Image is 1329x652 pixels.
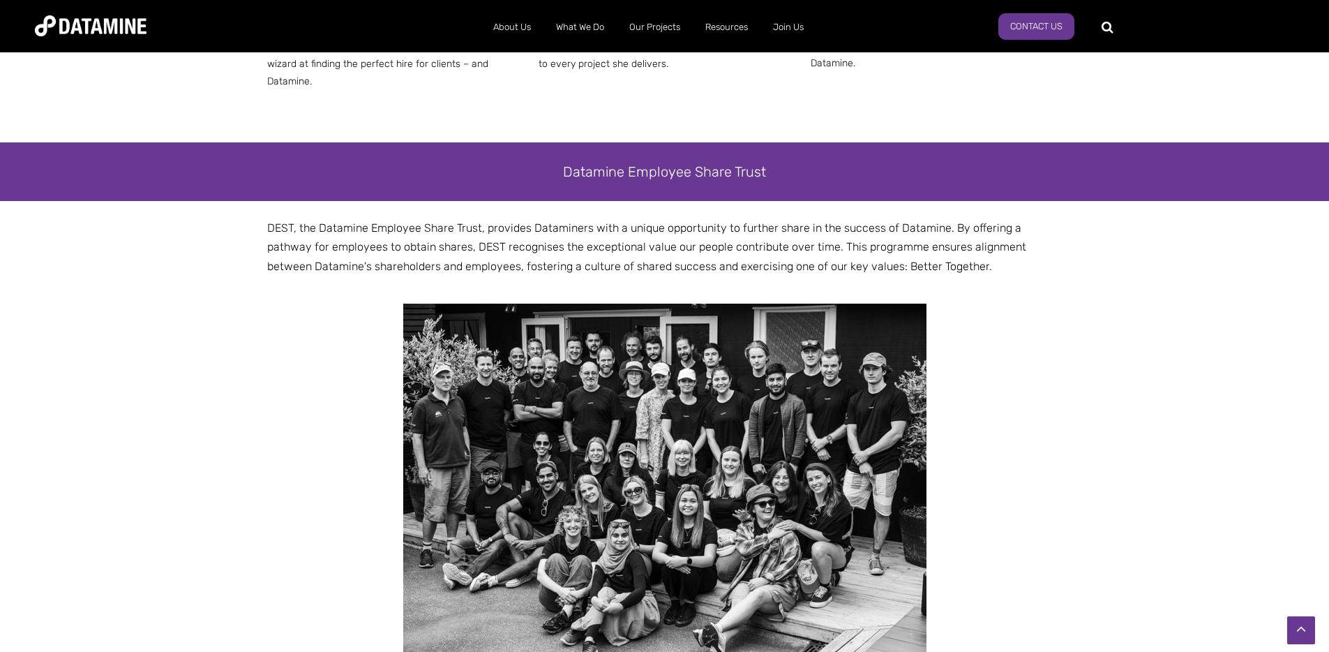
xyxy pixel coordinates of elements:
[267,221,1026,272] span: DEST, the Datamine Employee Share Trust, provides Dataminers with a unique opportunity to further...
[760,9,816,45] a: Join Us
[481,9,543,45] a: About Us
[693,9,760,45] a: Resources
[563,163,766,180] span: Datamine Employee Share Trust
[35,15,147,36] img: Datamine
[617,9,693,45] a: Our Projects
[543,9,617,45] a: What We Do
[998,13,1074,40] a: Contact Us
